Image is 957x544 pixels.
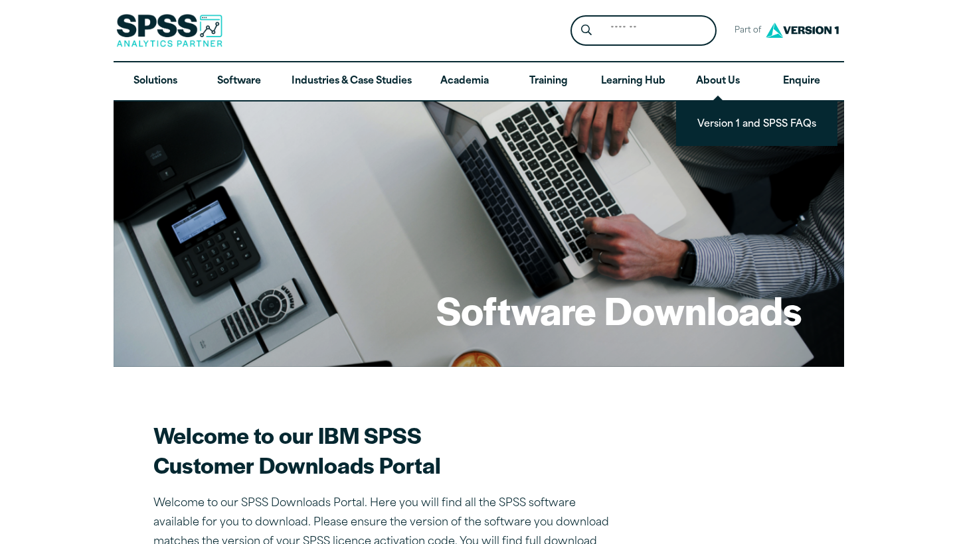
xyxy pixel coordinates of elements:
a: Industries & Case Studies [281,62,422,101]
h2: Welcome to our IBM SPSS Customer Downloads Portal [153,420,618,480]
svg: Search magnifying glass icon [581,25,592,36]
a: Learning Hub [590,62,676,101]
span: Part of [727,21,762,40]
nav: Desktop version of site main menu [114,62,844,101]
ul: About Us [676,100,837,146]
img: Version1 Logo [762,18,842,42]
a: Software [197,62,281,101]
form: Site Header Search Form [570,15,717,46]
button: Search magnifying glass icon [574,19,598,43]
h1: Software Downloads [436,284,802,336]
a: Training [506,62,590,101]
a: About Us [676,62,760,101]
a: Version 1 and SPSS FAQs [687,111,827,135]
img: SPSS Analytics Partner [116,14,222,47]
a: Solutions [114,62,197,101]
a: Academia [422,62,506,101]
a: Enquire [760,62,843,101]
